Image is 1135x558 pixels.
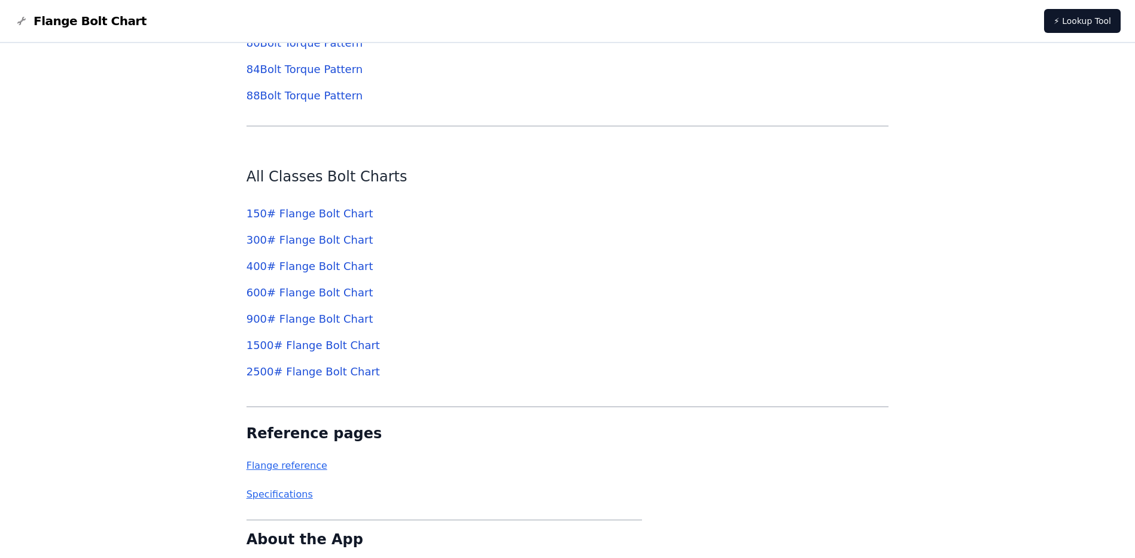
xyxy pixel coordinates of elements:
[1044,9,1121,33] a: ⚡ Lookup Tool
[247,530,643,549] h2: About the App
[247,63,363,75] a: 84Bolt Torque Pattern
[247,313,373,325] a: 900# Flange Bolt Chart
[247,286,373,299] a: 600# Flange Bolt Chart
[247,233,373,246] a: 300# Flange Bolt Chart
[247,365,380,378] a: 2500# Flange Bolt Chart
[14,13,147,29] a: Flange Bolt Chart LogoFlange Bolt Chart
[34,13,147,29] span: Flange Bolt Chart
[247,424,643,443] h2: Reference pages
[247,207,373,220] a: 150# Flange Bolt Chart
[14,14,29,28] img: Flange Bolt Chart Logo
[247,168,407,185] a: All Classes Bolt Charts
[247,489,313,500] a: Specifications
[247,89,363,102] a: 88Bolt Torque Pattern
[247,460,327,471] a: Flange reference
[247,260,373,272] a: 400# Flange Bolt Chart
[247,339,380,351] a: 1500# Flange Bolt Chart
